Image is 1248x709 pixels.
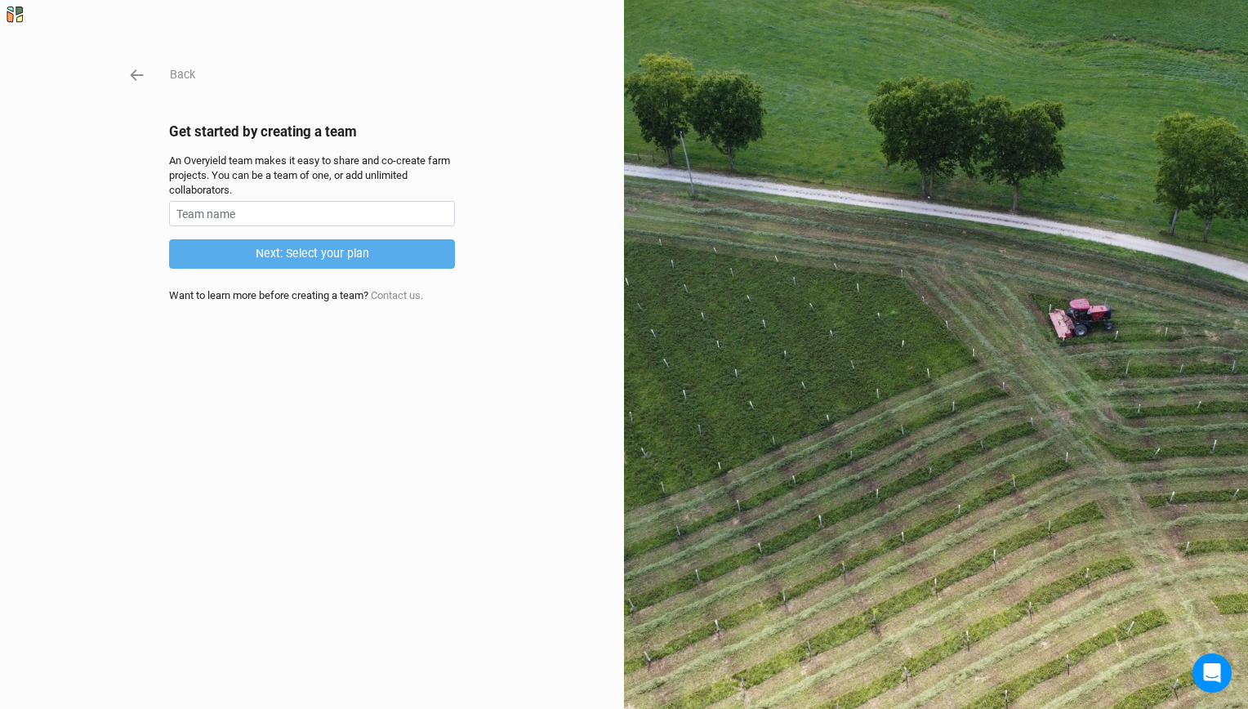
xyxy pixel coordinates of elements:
a: Contact us. [371,289,423,301]
button: Next: Select your plan [169,239,455,268]
div: Want to learn more before creating a team? [169,288,455,303]
button: Back [169,65,196,84]
h2: Get started by creating a team [169,123,455,140]
div: An Overyield team makes it easy to share and co-create farm projects. You can be a team of one, o... [169,154,455,198]
div: Open Intercom Messenger [1192,653,1232,693]
input: Team name [169,201,455,226]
